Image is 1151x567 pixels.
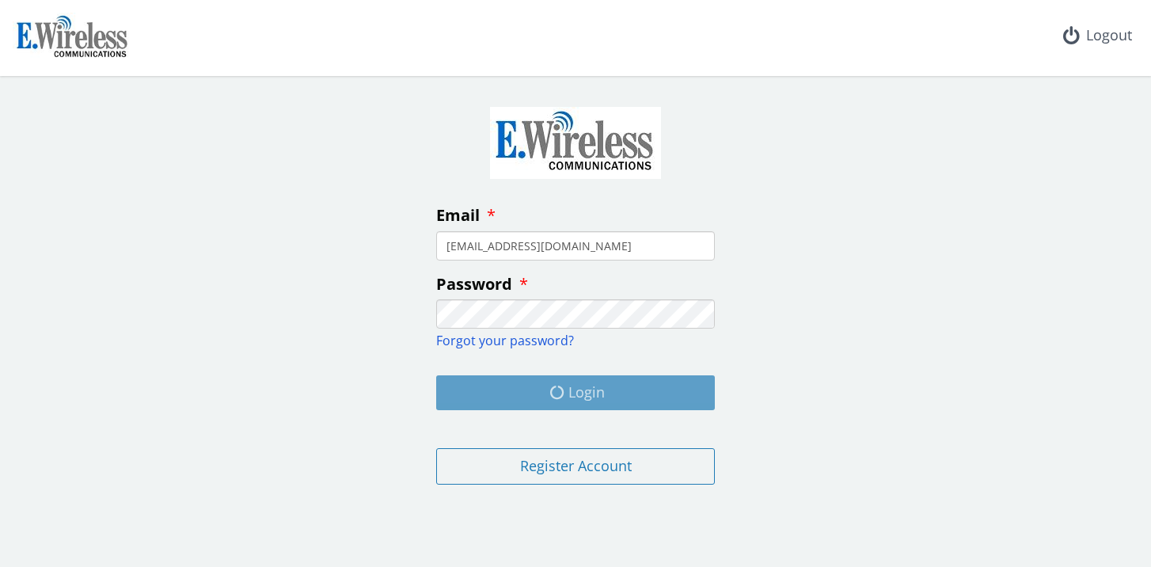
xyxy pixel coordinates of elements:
a: Forgot your password? [436,332,574,349]
span: Password [436,273,512,295]
button: Login [436,375,715,410]
input: enter your email address [436,231,715,261]
button: Register Account [436,448,715,485]
span: Email [436,204,480,226]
